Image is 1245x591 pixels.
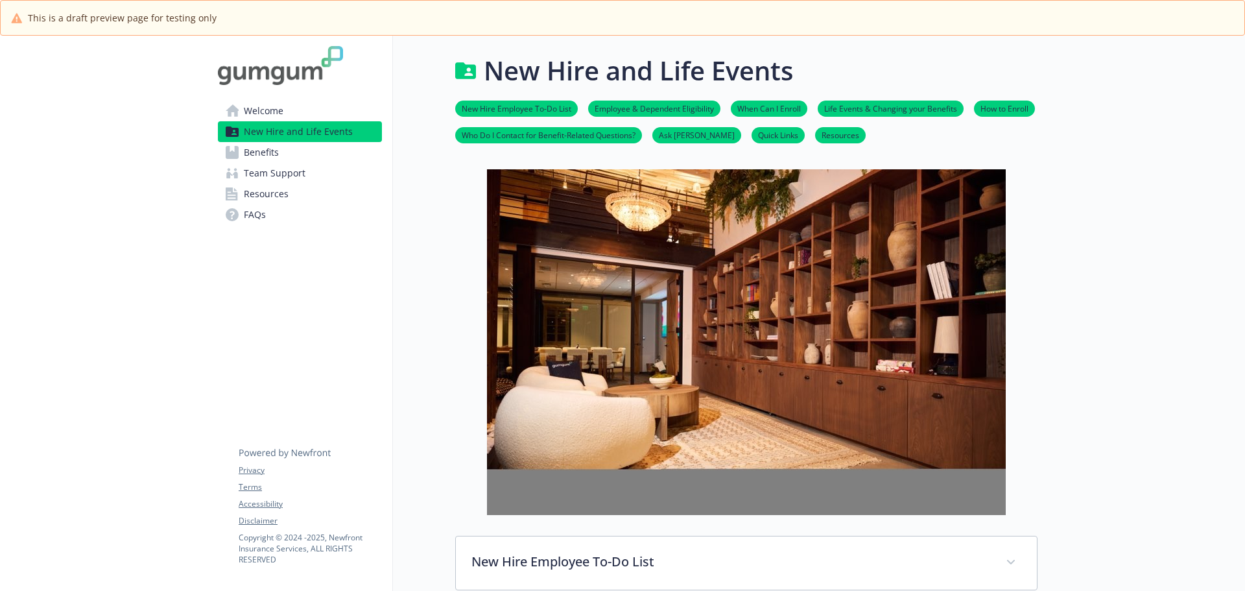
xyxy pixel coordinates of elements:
[218,121,382,142] a: New Hire and Life Events
[731,102,807,114] a: When Can I Enroll
[244,163,305,184] span: Team Support
[487,169,1006,515] img: new hire page banner
[815,128,866,141] a: Resources
[218,184,382,204] a: Resources
[28,11,217,25] span: This is a draft preview page for testing only
[244,184,289,204] span: Resources
[239,464,381,476] a: Privacy
[244,101,283,121] span: Welcome
[244,142,279,163] span: Benefits
[455,128,642,141] a: Who Do I Contact for Benefit-Related Questions?
[218,163,382,184] a: Team Support
[652,128,741,141] a: Ask [PERSON_NAME]
[218,142,382,163] a: Benefits
[752,128,805,141] a: Quick Links
[588,102,720,114] a: Employee & Dependent Eligibility
[218,204,382,225] a: FAQs
[239,532,381,565] p: Copyright © 2024 - 2025 , Newfront Insurance Services, ALL RIGHTS RESERVED
[818,102,964,114] a: Life Events & Changing your Benefits
[244,204,266,225] span: FAQs
[484,51,793,90] h1: New Hire and Life Events
[239,498,381,510] a: Accessibility
[239,481,381,493] a: Terms
[239,515,381,527] a: Disclaimer
[218,101,382,121] a: Welcome
[455,102,578,114] a: New Hire Employee To-Do List
[244,121,353,142] span: New Hire and Life Events
[471,552,990,572] p: New Hire Employee To-Do List
[974,102,1035,114] a: How to Enroll
[456,537,1037,590] div: New Hire Employee To-Do List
